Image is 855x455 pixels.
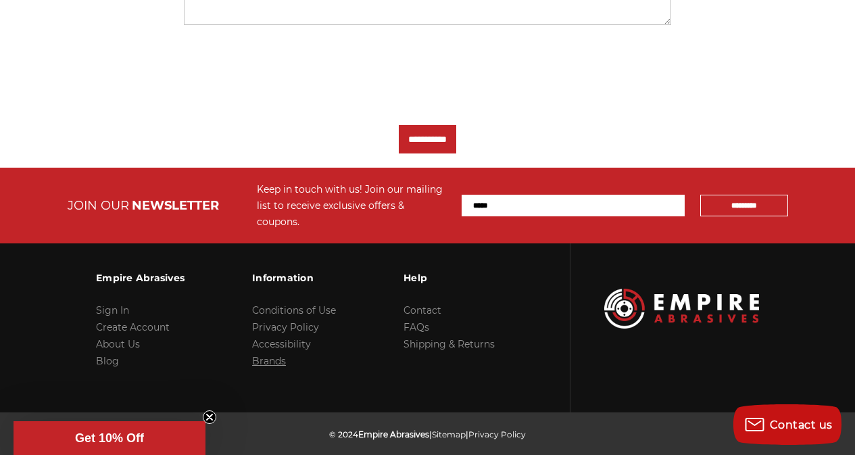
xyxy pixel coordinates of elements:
[252,355,286,367] a: Brands
[96,304,129,316] a: Sign In
[68,198,129,213] span: JOIN OUR
[358,429,429,439] span: Empire Abrasives
[329,426,526,443] p: © 2024 | |
[252,338,311,350] a: Accessibility
[252,321,319,333] a: Privacy Policy
[96,321,170,333] a: Create Account
[75,431,144,445] span: Get 10% Off
[132,198,219,213] span: NEWSLETTER
[770,418,833,431] span: Contact us
[468,429,526,439] a: Privacy Policy
[203,410,216,424] button: Close teaser
[96,355,119,367] a: Blog
[604,289,759,329] img: Empire Abrasives Logo Image
[257,181,448,230] div: Keep in touch with us! Join our mailing list to receive exclusive offers & coupons.
[404,338,495,350] a: Shipping & Returns
[252,264,336,292] h3: Information
[404,321,429,333] a: FAQs
[14,421,205,455] div: Get 10% OffClose teaser
[404,264,495,292] h3: Help
[96,338,140,350] a: About Us
[733,404,841,445] button: Contact us
[432,429,466,439] a: Sitemap
[96,264,185,292] h3: Empire Abrasives
[404,304,441,316] a: Contact
[252,304,336,316] a: Conditions of Use
[184,44,389,97] iframe: reCAPTCHA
